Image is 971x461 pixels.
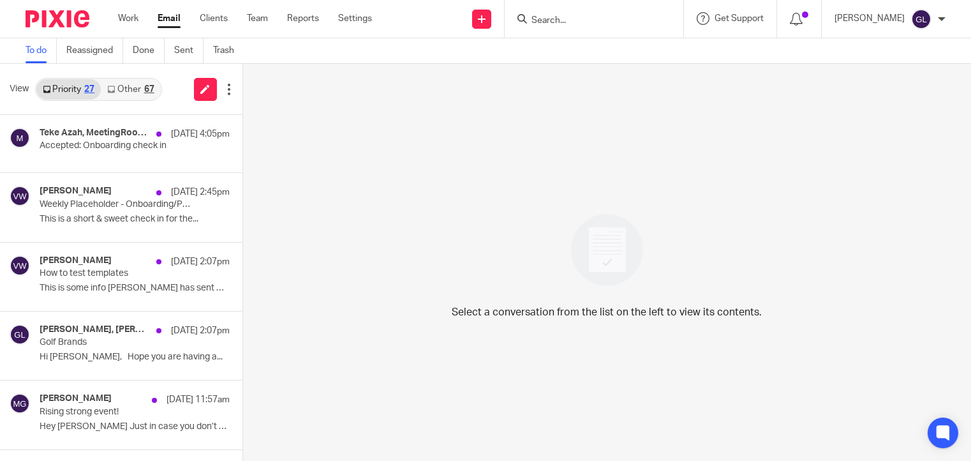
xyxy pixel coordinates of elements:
[834,12,905,25] p: [PERSON_NAME]
[452,305,762,320] p: Select a conversation from the list on the left to view its contents.
[40,268,191,279] p: How to test templates
[40,352,230,363] p: Hi [PERSON_NAME], Hope you are having a...
[40,214,230,225] p: This is a short & sweet check in for the...
[563,206,651,294] img: image
[338,12,372,25] a: Settings
[213,38,244,63] a: Trash
[10,186,30,206] img: svg%3E
[287,12,319,25] a: Reports
[40,128,150,139] h4: Teke Azah, MeetingRoom1
[66,38,123,63] a: Reassigned
[10,255,30,276] img: svg%3E
[158,12,181,25] a: Email
[10,82,29,96] span: View
[84,85,94,94] div: 27
[911,9,931,29] img: svg%3E
[10,393,30,414] img: svg%3E
[715,14,764,23] span: Get Support
[101,79,160,100] a: Other67
[40,407,191,418] p: Rising strong event!
[247,12,268,25] a: Team
[144,85,154,94] div: 67
[40,140,191,151] p: Accepted: Onboarding check in
[171,324,230,337] p: [DATE] 2:07pm
[171,128,230,140] p: [DATE] 4:05pm
[40,393,112,404] h4: [PERSON_NAME]
[26,38,57,63] a: To do
[174,38,204,63] a: Sent
[40,324,150,335] h4: [PERSON_NAME], [PERSON_NAME], [PERSON_NAME], Me
[40,255,112,266] h4: [PERSON_NAME]
[40,186,112,197] h4: [PERSON_NAME]
[133,38,165,63] a: Done
[40,199,191,210] p: Weekly Placeholder - Onboarding/Proposal Check In
[40,421,230,432] p: Hey [PERSON_NAME] Just in case you don’t make it...
[171,255,230,268] p: [DATE] 2:07pm
[40,337,191,348] p: Golf Brands
[118,12,138,25] a: Work
[10,324,30,345] img: svg%3E
[26,10,89,27] img: Pixie
[200,12,228,25] a: Clients
[171,186,230,199] p: [DATE] 2:45pm
[530,15,645,27] input: Search
[167,393,230,406] p: [DATE] 11:57am
[36,79,101,100] a: Priority27
[10,128,30,148] img: svg%3E
[40,283,230,294] p: This is some info [PERSON_NAME] has sent me to test the...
